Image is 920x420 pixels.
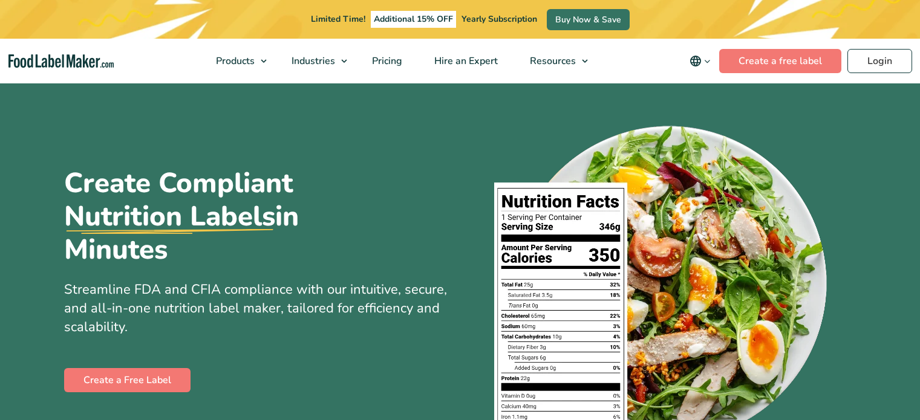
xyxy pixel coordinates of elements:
[431,54,499,68] span: Hire an Expert
[64,280,447,336] span: Streamline FDA and CFIA compliance with our intuitive, secure, and all-in-one nutrition label mak...
[311,13,365,25] span: Limited Time!
[526,54,577,68] span: Resources
[462,13,537,25] span: Yearly Subscription
[212,54,256,68] span: Products
[276,39,353,83] a: Industries
[200,39,273,83] a: Products
[368,54,403,68] span: Pricing
[64,368,191,392] a: Create a Free Label
[719,49,841,73] a: Create a free label
[371,11,456,28] span: Additional 15% OFF
[419,39,511,83] a: Hire an Expert
[64,200,275,233] u: Nutrition Labels
[547,9,630,30] a: Buy Now & Save
[514,39,594,83] a: Resources
[288,54,336,68] span: Industries
[64,167,391,266] h1: Create Compliant in Minutes
[847,49,912,73] a: Login
[356,39,416,83] a: Pricing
